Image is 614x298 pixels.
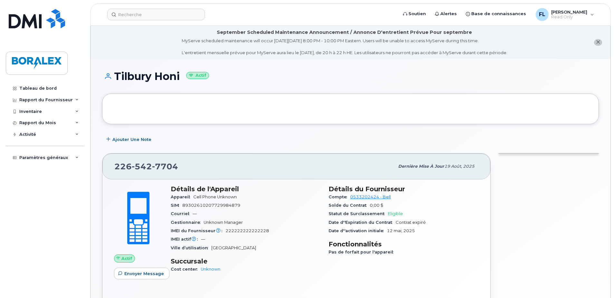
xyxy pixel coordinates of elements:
[114,162,178,171] span: 226
[193,194,237,199] span: Cell Phone Unknown
[171,211,193,216] span: Courriel
[201,237,205,242] span: —
[182,38,507,56] div: MyServe scheduled maintenance will occur [DATE][DATE] 8:00 PM - 10:00 PM Eastern. Users will be u...
[114,268,169,279] button: Envoyer Message
[329,185,479,193] h3: Détails du Fournisseur
[201,267,220,272] a: Unknown
[387,228,415,233] span: 12 mai, 2025
[217,29,472,36] div: September Scheduled Maintenance Announcement / Annonce D'entretient Prévue Pour septembre
[171,267,201,272] span: Cost center
[121,255,132,262] span: Actif
[171,237,201,242] span: IMEI actif
[102,134,157,145] button: Ajouter une Note
[171,228,225,233] span: IMEI du Fournisseur
[171,203,182,208] span: SIM
[132,162,152,171] span: 542
[396,220,426,225] span: Contrat expiré
[171,185,321,193] h3: Détails de l'Appareil
[329,220,396,225] span: Date d''Expiration du Contrat
[225,228,269,233] span: 222222222222228
[186,72,209,79] small: Actif
[102,71,599,82] h1: Tilbury Honi
[329,203,370,208] span: Solde du Contrat
[398,164,444,169] span: Dernière mise à jour
[182,203,240,208] span: 89302610207729984879
[193,211,197,216] span: —
[329,228,387,233] span: Date d''activation initiale
[171,245,211,250] span: Ville d’utilisation
[171,194,193,199] span: Appareil
[350,194,391,199] a: 0533202424 - Bell
[329,211,388,216] span: Statut de Surclassement
[124,271,164,277] span: Envoyer Message
[152,162,178,171] span: 7704
[171,257,321,265] h3: Succursale
[211,245,256,250] span: [GEOGRAPHIC_DATA]
[370,203,383,208] span: 0,00 $
[329,250,397,254] span: Pas de forfait pour l'appareil
[112,136,151,143] span: Ajouter une Note
[329,240,479,248] h3: Fonctionnalités
[444,164,475,169] span: 19 août, 2025
[171,220,204,225] span: Gestionnaire
[388,211,403,216] span: Eligible
[329,194,350,199] span: Compte
[594,39,602,46] button: close notification
[204,220,243,225] span: Unknown Manager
